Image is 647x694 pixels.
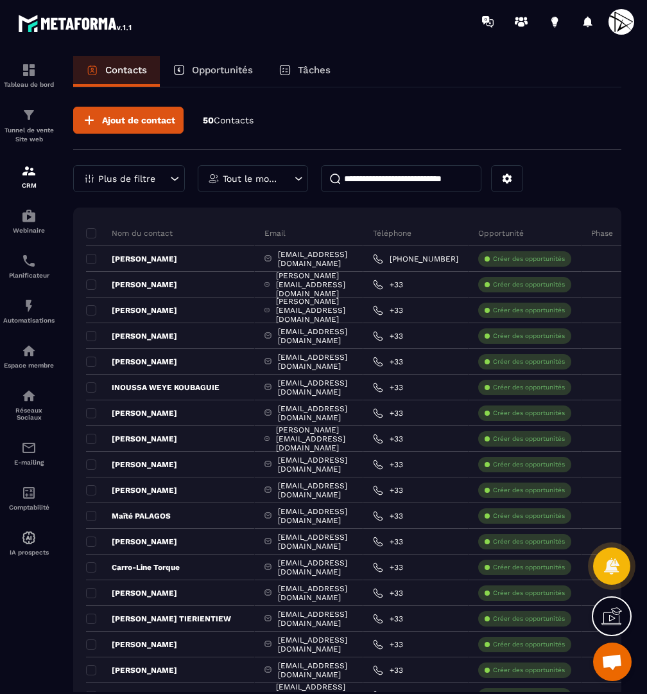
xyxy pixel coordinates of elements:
p: IA prospects [3,549,55,556]
img: automations [21,298,37,314]
p: Créer des opportunités [493,640,565,649]
img: formation [21,107,37,123]
img: formation [21,62,37,78]
a: formationformationTableau de bord [3,53,55,98]
p: Créer des opportunités [493,486,565,495]
p: Carro-Line Torque [86,562,180,573]
img: automations [21,343,37,359]
p: Tableau de bord [3,81,55,88]
p: Espace membre [3,362,55,369]
p: Créer des opportunités [493,306,565,315]
p: Créer des opportunités [493,357,565,366]
p: [PERSON_NAME] [86,408,177,418]
a: +33 [373,485,403,495]
div: Ouvrir le chat [593,643,632,681]
img: logo [18,12,134,35]
p: Phase [591,228,613,238]
p: Créer des opportunités [493,383,565,392]
p: Téléphone [373,228,411,238]
a: [PHONE_NUMBER] [373,254,458,264]
p: Créer des opportunités [493,460,565,469]
a: +33 [373,305,403,316]
a: +33 [373,408,403,418]
a: +33 [373,665,403,675]
p: Tâches [298,64,331,76]
a: social-networksocial-networkRéseaux Sociaux [3,378,55,431]
p: [PERSON_NAME] [86,280,177,290]
a: automationsautomationsAutomatisations [3,289,55,334]
p: Créer des opportunités [493,434,565,443]
p: Créer des opportunités [493,280,565,289]
p: [PERSON_NAME] [86,485,177,495]
a: +33 [373,537,403,547]
p: Créer des opportunités [493,537,565,546]
img: automations [21,530,37,546]
a: schedulerschedulerPlanificateur [3,244,55,289]
p: Créer des opportunités [493,614,565,623]
a: formationformationTunnel de vente Site web [3,98,55,154]
p: [PERSON_NAME] [86,434,177,444]
a: Tâches [266,56,343,87]
p: Créer des opportunités [493,563,565,572]
p: Opportunité [478,228,524,238]
p: Nom du contact [86,228,173,238]
p: [PERSON_NAME] [86,305,177,316]
p: [PERSON_NAME] TIERIENTIEW [86,614,231,624]
img: social-network [21,388,37,404]
span: Contacts [214,115,254,125]
a: +33 [373,434,403,444]
a: +33 [373,511,403,521]
p: Créer des opportunités [493,409,565,418]
a: +33 [373,562,403,573]
img: email [21,440,37,456]
a: +33 [373,280,403,290]
p: Créer des opportunités [493,254,565,263]
a: Opportunités [160,56,266,87]
p: [PERSON_NAME] [86,357,177,367]
p: [PERSON_NAME] [86,537,177,547]
p: Tout le monde [223,174,280,183]
a: +33 [373,614,403,624]
p: [PERSON_NAME] [86,331,177,341]
a: automationsautomationsWebinaire [3,199,55,244]
p: 50 [203,114,254,127]
p: Automatisations [3,317,55,324]
img: accountant [21,485,37,501]
p: Opportunités [192,64,253,76]
img: scheduler [21,253,37,269]
p: Créer des opportunités [493,589,565,598]
p: Créer des opportunités [493,512,565,520]
p: Créer des opportunités [493,666,565,675]
p: [PERSON_NAME] [86,459,177,470]
a: +33 [373,331,403,341]
a: +33 [373,459,403,470]
a: +33 [373,382,403,393]
p: [PERSON_NAME] [86,588,177,598]
p: [PERSON_NAME] [86,665,177,675]
a: +33 [373,639,403,650]
p: [PERSON_NAME] [86,639,177,650]
a: Contacts [73,56,160,87]
button: Ajout de contact [73,107,184,134]
p: E-mailing [3,459,55,466]
p: Comptabilité [3,504,55,511]
img: automations [21,208,37,224]
span: Ajout de contact [102,114,175,127]
p: Réseaux Sociaux [3,407,55,421]
img: formation [21,163,37,179]
p: Email [264,228,286,238]
p: INOUSSA WEYE KOUBAGUIE [86,382,220,393]
p: Plus de filtre [98,174,155,183]
p: Webinaire [3,227,55,234]
a: emailemailE-mailing [3,431,55,476]
a: automationsautomationsEspace membre [3,334,55,378]
p: Créer des opportunités [493,332,565,341]
a: accountantaccountantComptabilité [3,476,55,520]
p: CRM [3,182,55,189]
p: Tunnel de vente Site web [3,126,55,144]
a: formationformationCRM [3,154,55,199]
p: [PERSON_NAME] [86,254,177,264]
p: Planificateur [3,272,55,279]
p: Contacts [105,64,147,76]
a: +33 [373,588,403,598]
